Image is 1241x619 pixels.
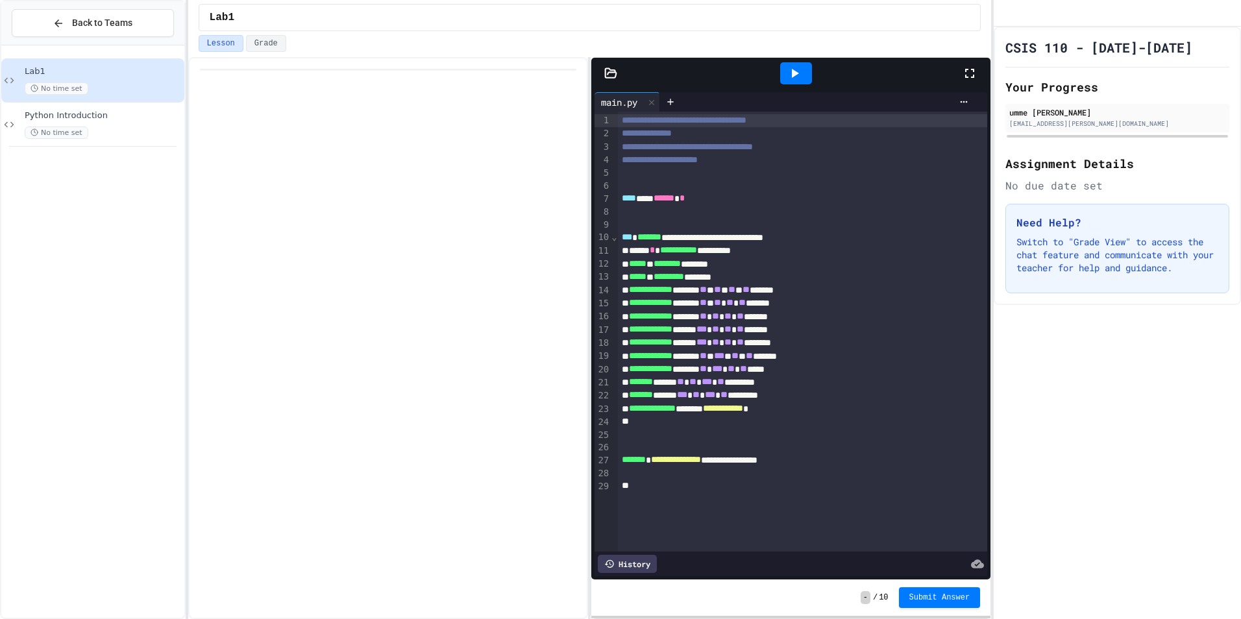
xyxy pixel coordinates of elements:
[1009,106,1225,118] div: umme [PERSON_NAME]
[595,95,644,109] div: main.py
[899,587,981,608] button: Submit Answer
[595,403,611,416] div: 23
[595,219,611,232] div: 9
[595,337,611,350] div: 18
[595,363,611,376] div: 20
[595,429,611,442] div: 25
[595,258,611,271] div: 12
[595,141,611,154] div: 3
[595,324,611,337] div: 17
[879,592,888,603] span: 10
[595,92,660,112] div: main.py
[595,376,611,389] div: 21
[1005,78,1229,96] h2: Your Progress
[72,16,132,30] span: Back to Teams
[595,310,611,323] div: 16
[595,297,611,310] div: 15
[595,193,611,206] div: 7
[909,592,970,603] span: Submit Answer
[25,127,88,139] span: No time set
[595,284,611,297] div: 14
[611,232,617,242] span: Fold line
[12,9,174,37] button: Back to Teams
[210,10,234,25] span: Lab1
[861,591,870,604] span: -
[199,35,243,52] button: Lesson
[595,271,611,284] div: 13
[595,245,611,258] div: 11
[595,350,611,363] div: 19
[595,154,611,167] div: 4
[595,231,611,244] div: 10
[25,110,182,121] span: Python Introduction
[595,167,611,180] div: 5
[1005,154,1229,173] h2: Assignment Details
[598,555,657,573] div: History
[1005,178,1229,193] div: No due date set
[595,467,611,480] div: 28
[25,66,182,77] span: Lab1
[1009,119,1225,128] div: [EMAIL_ADDRESS][PERSON_NAME][DOMAIN_NAME]
[595,389,611,402] div: 22
[595,127,611,140] div: 2
[595,454,611,467] div: 27
[595,180,611,193] div: 6
[1016,236,1218,274] p: Switch to "Grade View" to access the chat feature and communicate with your teacher for help and ...
[595,416,611,429] div: 24
[595,480,611,493] div: 29
[595,114,611,127] div: 1
[595,206,611,219] div: 8
[595,441,611,454] div: 26
[1016,215,1218,230] h3: Need Help?
[25,82,88,95] span: No time set
[1005,38,1192,56] h1: CSIS 110 - [DATE]-[DATE]
[873,592,878,603] span: /
[246,35,286,52] button: Grade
